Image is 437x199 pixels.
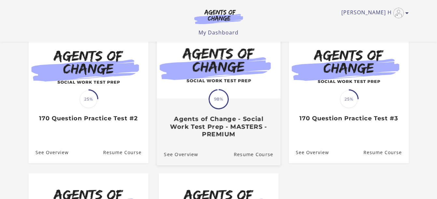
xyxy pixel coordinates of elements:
h3: 170 Question Practice Test #2 [35,115,141,122]
span: 25% [340,90,358,108]
a: My Dashboard [198,29,239,36]
img: Agents of Change Logo [187,9,250,24]
a: 170 Question Practice Test #2: Resume Course [103,142,148,163]
a: 170 Question Practice Test #3: Resume Course [363,142,408,163]
a: Agents of Change - Social Work Test Prep - MASTERS - PREMIUM: See Overview [157,143,198,165]
h3: 170 Question Practice Test #3 [296,115,402,122]
a: Toggle menu [341,8,405,18]
a: Agents of Change - Social Work Test Prep - MASTERS - PREMIUM: Resume Course [234,143,280,165]
span: 98% [210,90,228,108]
h3: Agents of Change - Social Work Test Prep - MASTERS - PREMIUM [164,115,273,138]
a: 170 Question Practice Test #2: See Overview [29,142,69,163]
a: 170 Question Practice Test #3: See Overview [289,142,329,163]
span: 25% [80,90,97,108]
